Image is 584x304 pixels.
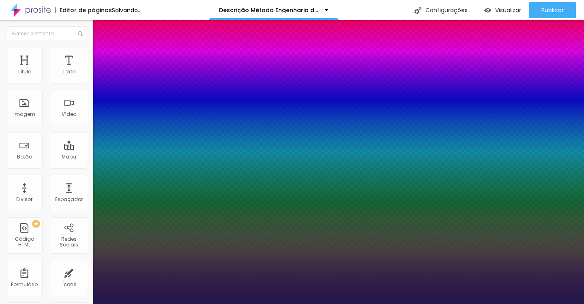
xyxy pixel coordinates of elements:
div: Código HTML [8,236,40,248]
div: Vídeo [62,111,76,117]
input: Buscar elemento [6,26,87,41]
div: Espaçador [55,197,83,202]
div: Ícone [62,282,76,287]
div: Formulário [11,282,38,287]
p: Descrição Método Engenharia da Autoridade [219,7,318,13]
div: Título [17,69,31,75]
span: Publicar [541,7,564,13]
div: Botão [17,154,32,160]
img: view-1.svg [484,7,491,14]
div: Editor de páginas [55,7,112,13]
div: Texto [62,69,75,75]
span: Visualizar [495,7,521,13]
div: Mapa [62,154,76,160]
button: Publicar [529,2,576,18]
div: Redes Sociais [53,236,85,248]
div: Salvando... [112,7,142,13]
div: Imagem [13,111,35,117]
button: Visualizar [476,2,529,18]
div: Divisor [16,197,32,202]
img: Icone [78,31,83,36]
img: Icone [414,7,421,14]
